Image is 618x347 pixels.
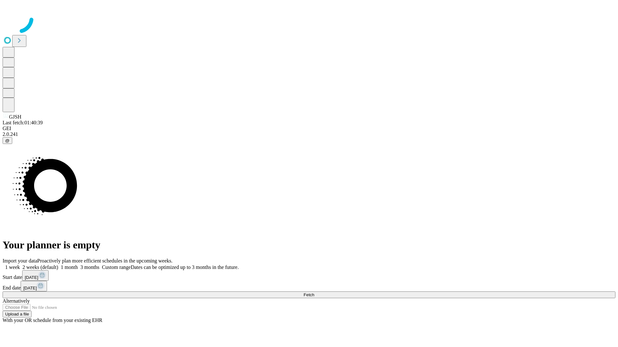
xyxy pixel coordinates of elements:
[3,120,43,125] span: Last fetch: 01:40:39
[3,270,615,281] div: Start date
[3,311,32,317] button: Upload a file
[3,281,615,291] div: End date
[23,264,58,270] span: 2 weeks (default)
[3,291,615,298] button: Fetch
[23,286,37,290] span: [DATE]
[3,137,12,144] button: @
[3,258,37,263] span: Import your data
[61,264,78,270] span: 1 month
[304,292,314,297] span: Fetch
[3,317,102,323] span: With your OR schedule from your existing EHR
[21,281,47,291] button: [DATE]
[5,138,10,143] span: @
[80,264,99,270] span: 3 months
[3,126,615,131] div: GEI
[25,275,38,280] span: [DATE]
[102,264,131,270] span: Custom range
[3,239,615,251] h1: Your planner is empty
[3,131,615,137] div: 2.0.241
[5,264,20,270] span: 1 week
[131,264,239,270] span: Dates can be optimized up to 3 months in the future.
[9,114,21,120] span: GJSH
[3,298,30,304] span: Alternatively
[37,258,173,263] span: Proactively plan more efficient schedules in the upcoming weeks.
[22,270,49,281] button: [DATE]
